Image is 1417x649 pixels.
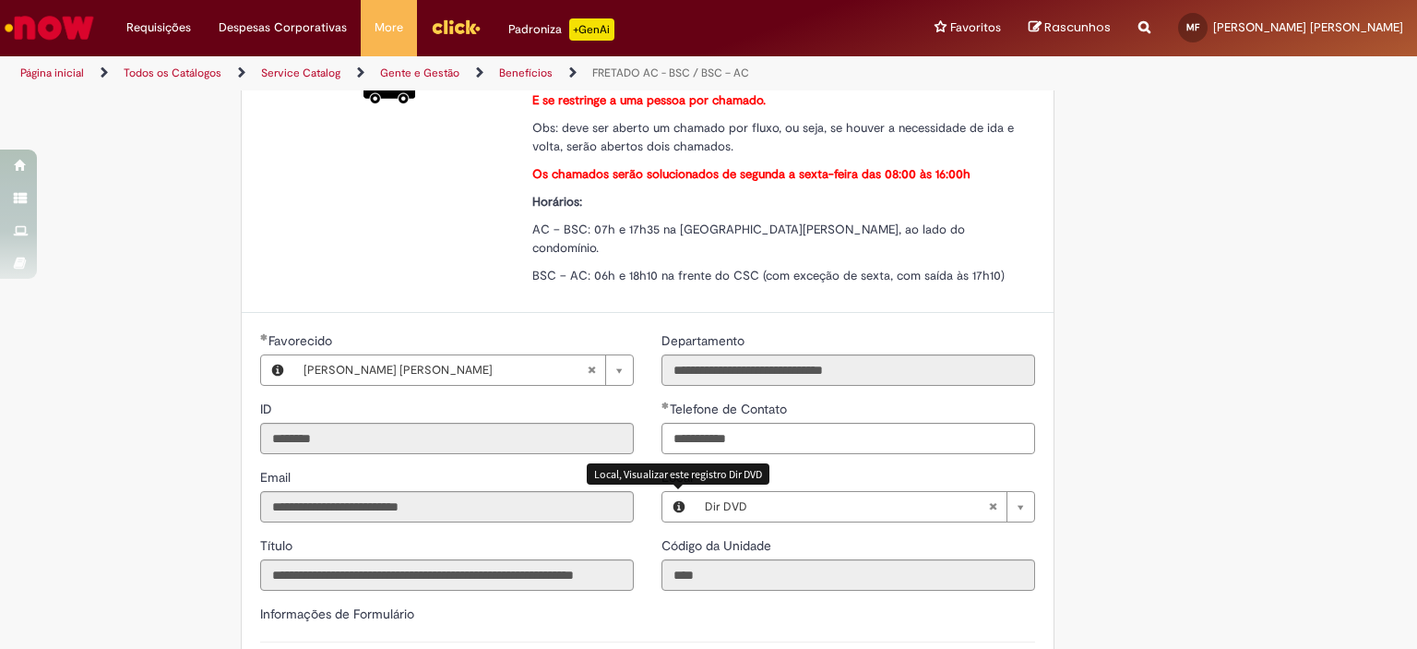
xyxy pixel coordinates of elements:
[661,537,775,554] span: Somente leitura - Código da Unidade
[532,120,1014,154] span: Obs: deve ser aberto um chamado por fluxo, ou seja, se houver a necessidade de ida e volta, serão...
[260,536,296,555] label: Somente leitura - Título
[260,401,276,417] span: Somente leitura - ID
[661,536,775,555] label: Somente leitura - Código da Unidade
[705,492,988,522] span: Dir DVD
[124,66,221,80] a: Todos os Catálogos
[532,194,582,210] strong: Horários:
[268,332,336,349] span: Necessários - Favorecido
[578,355,605,385] abbr: Limpar campo Favorecido
[950,18,1001,37] span: Favoritos
[670,401,791,417] span: Telefone de Contato
[696,492,1034,522] a: Dir DVDLimpar campo Local
[1213,19,1403,35] span: [PERSON_NAME] [PERSON_NAME]
[587,463,769,485] div: Local, Visualizar este registro Dir DVD
[1186,21,1199,33] span: MF
[380,66,459,80] a: Gente e Gestão
[126,18,191,37] span: Requisições
[661,423,1035,454] input: Telefone de Contato
[260,333,268,341] span: Obrigatório Preenchido
[2,9,97,46] img: ServiceNow
[532,166,970,182] strong: Os chamados serão solucionados de segunda a sexta-feira das 08:00 às 16:00h
[569,18,614,41] p: +GenAi
[260,559,634,591] input: Título
[1029,19,1111,37] a: Rascunhos
[661,355,1035,386] input: Departamento
[260,400,276,418] label: Somente leitura - ID
[260,423,634,454] input: ID
[661,332,748,349] span: Somente leitura - Departamento
[661,331,748,350] label: Somente leitura - Departamento
[661,402,670,409] span: Obrigatório Preenchido
[260,468,294,487] label: Somente leitura - Email
[219,18,347,37] span: Despesas Corporativas
[20,66,84,80] a: Página inicial
[260,469,294,486] span: Somente leitura - Email
[508,18,614,41] div: Padroniza
[375,18,403,37] span: More
[532,222,965,256] span: AC – BSC: 07h e 17h35 na [GEOGRAPHIC_DATA][PERSON_NAME], ao lado do condomínio.
[979,492,1006,522] abbr: Limpar campo Local
[532,92,766,108] strong: E se restringe a uma pessoa por chamado.
[532,268,1005,283] span: BSC – AC: 06h e 18h10 na frente do CSC (com exceção de sexta, com saída às 17h10)
[431,13,481,41] img: click_logo_yellow_360x200.png
[260,537,296,554] span: Somente leitura - Título
[261,66,340,80] a: Service Catalog
[294,355,633,385] a: [PERSON_NAME] [PERSON_NAME]Limpar campo Favorecido
[304,355,587,385] span: [PERSON_NAME] [PERSON_NAME]
[14,56,931,90] ul: Trilhas de página
[662,492,696,522] button: Local, Visualizar este registro Dir DVD
[260,606,414,622] label: Informações de Formulário
[661,559,1035,591] input: Código da Unidade
[1044,18,1111,36] span: Rascunhos
[592,66,749,80] a: FRETADO AC - BSC / BSC – AC
[499,66,553,80] a: Benefícios
[260,491,634,523] input: Email
[261,355,294,385] button: Favorecido, Visualizar este registro Marcelo Campos Ramos Candomil Farias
